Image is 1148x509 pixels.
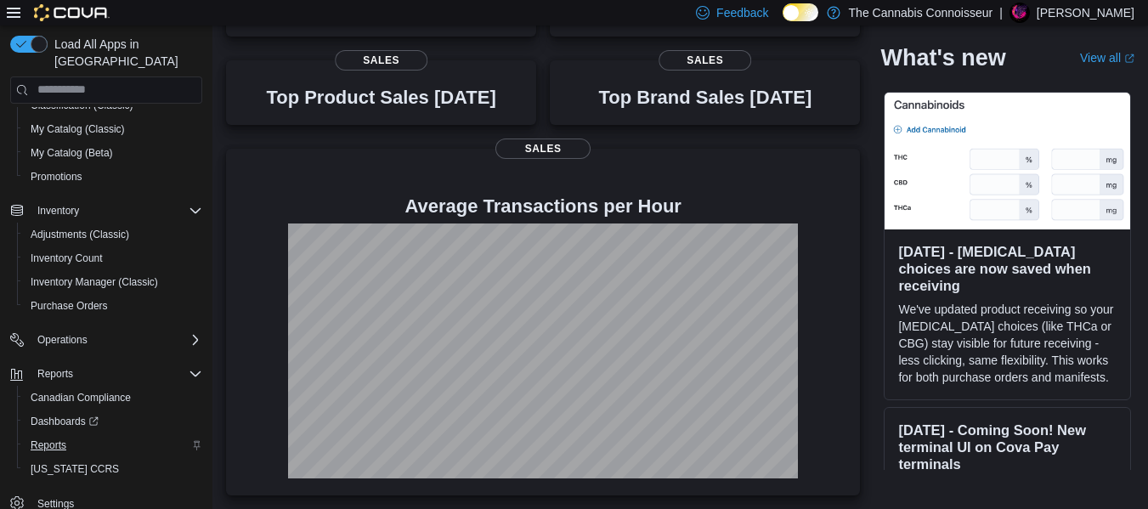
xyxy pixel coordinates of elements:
span: Sales [335,50,428,71]
span: Dashboards [31,415,99,428]
span: My Catalog (Beta) [31,146,113,160]
span: My Catalog (Beta) [24,143,202,163]
a: Canadian Compliance [24,387,138,408]
span: My Catalog (Classic) [24,119,202,139]
button: Inventory Count [17,246,209,270]
button: [US_STATE] CCRS [17,457,209,481]
button: Adjustments (Classic) [17,223,209,246]
a: Promotions [24,167,89,187]
a: Adjustments (Classic) [24,224,136,245]
span: Adjustments (Classic) [31,228,129,241]
button: Reports [3,362,209,386]
span: Inventory Count [24,248,202,269]
button: Reports [31,364,80,384]
span: Reports [31,364,202,384]
h3: Top Product Sales [DATE] [266,88,495,108]
span: Dark Mode [783,21,783,22]
a: Inventory Count [24,248,110,269]
span: Reports [24,435,202,455]
button: Promotions [17,165,209,189]
span: Inventory Count [31,252,103,265]
button: Operations [31,330,94,350]
button: Operations [3,328,209,352]
a: Reports [24,435,73,455]
a: View allExternal link [1080,51,1134,65]
span: Canadian Compliance [31,391,131,404]
span: Promotions [31,170,82,184]
span: Washington CCRS [24,459,202,479]
a: Purchase Orders [24,296,115,316]
span: Inventory [37,204,79,218]
h2: What's new [880,44,1005,71]
span: Sales [495,139,591,159]
p: [PERSON_NAME] [1037,3,1134,23]
button: Canadian Compliance [17,386,209,410]
span: Inventory Manager (Classic) [31,275,158,289]
h3: [DATE] - Coming Soon! New terminal UI on Cova Pay terminals [898,421,1117,472]
span: [US_STATE] CCRS [31,462,119,476]
span: Reports [31,438,66,452]
span: Inventory Manager (Classic) [24,272,202,292]
svg: External link [1124,54,1134,64]
span: Load All Apps in [GEOGRAPHIC_DATA] [48,36,202,70]
a: Dashboards [24,411,105,432]
p: We've updated product receiving so your [MEDICAL_DATA] choices (like THCa or CBG) stay visible fo... [898,301,1117,386]
a: My Catalog (Classic) [24,119,132,139]
a: My Catalog (Beta) [24,143,120,163]
span: Reports [37,367,73,381]
span: Purchase Orders [24,296,202,316]
a: [US_STATE] CCRS [24,459,126,479]
h4: Average Transactions per Hour [240,196,846,217]
h3: Top Brand Sales [DATE] [598,88,812,108]
button: Inventory [31,201,86,221]
span: My Catalog (Classic) [31,122,125,136]
button: Inventory [3,199,209,223]
p: | [999,3,1003,23]
span: Inventory [31,201,202,221]
span: Canadian Compliance [24,387,202,408]
button: Purchase Orders [17,294,209,318]
span: Feedback [716,4,768,21]
button: My Catalog (Classic) [17,117,209,141]
img: Cova [34,4,110,21]
a: Inventory Manager (Classic) [24,272,165,292]
span: Dashboards [24,411,202,432]
span: Promotions [24,167,202,187]
span: Adjustments (Classic) [24,224,202,245]
input: Dark Mode [783,3,818,21]
button: Reports [17,433,209,457]
span: Purchase Orders [31,299,108,313]
span: Operations [37,333,88,347]
span: Operations [31,330,202,350]
h3: [DATE] - [MEDICAL_DATA] choices are now saved when receiving [898,243,1117,294]
p: The Cannabis Connoisseur [849,3,993,23]
a: Dashboards [17,410,209,433]
div: Tim Van Hoof [1009,3,1030,23]
button: Inventory Manager (Classic) [17,270,209,294]
button: My Catalog (Beta) [17,141,209,165]
span: Sales [659,50,752,71]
